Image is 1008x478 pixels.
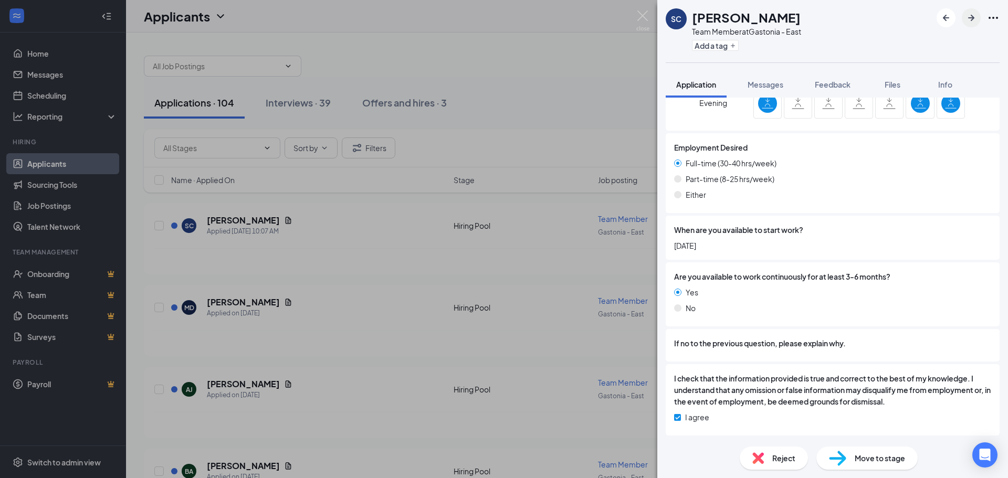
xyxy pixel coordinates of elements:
svg: Ellipses [987,12,1000,24]
button: ArrowRight [962,8,981,27]
span: Move to stage [855,452,905,464]
svg: Plus [730,43,736,49]
span: If no to the previous question, please explain why. [674,337,846,349]
span: Reject [772,452,795,464]
span: No [686,302,696,314]
span: Evening [699,93,727,112]
span: Part-time (8-25 hrs/week) [686,173,774,185]
div: Open Intercom Messenger [972,442,997,468]
h1: [PERSON_NAME] [692,8,801,26]
svg: ArrowLeftNew [940,12,952,24]
svg: ArrowRight [965,12,978,24]
span: [DATE] [674,240,991,251]
span: I agree [685,411,709,423]
span: Messages [748,80,783,89]
div: Team Member at Gastonia - East [692,26,801,37]
span: Full-time (30-40 hrs/week) [686,157,776,169]
div: SC [671,14,681,24]
span: Info [938,80,952,89]
span: Application [676,80,716,89]
span: Yes [686,286,698,298]
button: PlusAdd a tag [692,40,739,51]
span: Are you available to work continuously for at least 3-6 months? [674,271,890,282]
button: ArrowLeftNew [937,8,955,27]
span: I check that the information provided is true and correct to the best of my knowledge. I understa... [674,373,991,407]
span: Either [686,189,706,200]
span: When are you available to start work? [674,224,803,236]
span: Employment Desired [674,142,748,153]
span: Feedback [815,80,850,89]
span: Files [885,80,900,89]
